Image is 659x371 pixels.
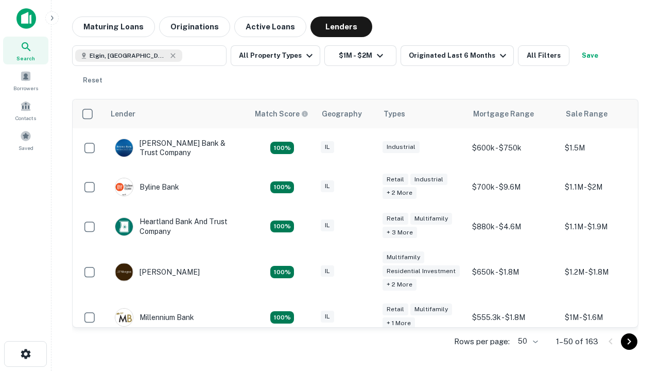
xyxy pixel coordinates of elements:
[115,308,194,327] div: Millennium Bank
[111,108,135,120] div: Lender
[321,265,334,277] div: IL
[383,265,460,277] div: Residential Investment
[3,37,48,64] a: Search
[409,49,509,62] div: Originated Last 6 Months
[115,217,238,235] div: Heartland Bank And Trust Company
[115,178,179,196] div: Byline Bank
[560,298,652,337] td: $1M - $1.6M
[321,220,334,231] div: IL
[90,51,167,60] span: Elgin, [GEOGRAPHIC_DATA], [GEOGRAPHIC_DATA]
[72,16,155,37] button: Maturing Loans
[574,45,606,66] button: Save your search to get updates of matches that match your search criteria.
[383,317,415,329] div: + 1 more
[322,108,362,120] div: Geography
[473,108,534,120] div: Mortgage Range
[454,335,510,348] p: Rows per page:
[13,84,38,92] span: Borrowers
[324,45,396,66] button: $1M - $2M
[383,227,417,239] div: + 3 more
[16,8,36,29] img: capitalize-icon.png
[410,174,447,185] div: Industrial
[321,311,334,323] div: IL
[383,251,424,263] div: Multifamily
[383,141,420,153] div: Industrial
[556,335,598,348] p: 1–50 of 163
[16,54,35,62] span: Search
[255,108,308,120] div: Capitalize uses an advanced AI algorithm to match your search with the best lender. The match sco...
[467,246,560,298] td: $650k - $1.8M
[560,99,652,128] th: Sale Range
[467,207,560,246] td: $880k - $4.6M
[383,213,408,225] div: Retail
[383,303,408,315] div: Retail
[231,45,320,66] button: All Property Types
[467,298,560,337] td: $555.3k - $1.8M
[410,213,452,225] div: Multifamily
[621,333,637,350] button: Go to next page
[115,309,133,326] img: picture
[560,167,652,207] td: $1.1M - $2M
[105,99,249,128] th: Lender
[310,16,372,37] button: Lenders
[316,99,377,128] th: Geography
[560,128,652,167] td: $1.5M
[560,207,652,246] td: $1.1M - $1.9M
[384,108,405,120] div: Types
[383,187,417,199] div: + 2 more
[321,180,334,192] div: IL
[566,108,608,120] div: Sale Range
[115,139,133,157] img: picture
[270,221,294,233] div: Matching Properties: 20, hasApolloMatch: undefined
[3,66,48,94] a: Borrowers
[514,334,540,349] div: 50
[234,16,306,37] button: Active Loans
[377,99,467,128] th: Types
[19,144,33,152] span: Saved
[115,139,238,157] div: [PERSON_NAME] Bank & Trust Company
[608,289,659,338] iframe: Chat Widget
[518,45,569,66] button: All Filters
[115,263,200,281] div: [PERSON_NAME]
[467,128,560,167] td: $600k - $750k
[321,141,334,153] div: IL
[383,279,417,291] div: + 2 more
[270,266,294,278] div: Matching Properties: 24, hasApolloMatch: undefined
[115,178,133,196] img: picture
[401,45,514,66] button: Originated Last 6 Months
[270,311,294,324] div: Matching Properties: 16, hasApolloMatch: undefined
[3,96,48,124] a: Contacts
[560,246,652,298] td: $1.2M - $1.8M
[3,126,48,154] a: Saved
[467,167,560,207] td: $700k - $9.6M
[410,303,452,315] div: Multifamily
[159,16,230,37] button: Originations
[270,181,294,194] div: Matching Properties: 18, hasApolloMatch: undefined
[115,263,133,281] img: picture
[255,108,306,120] h6: Match Score
[15,114,36,122] span: Contacts
[76,70,109,91] button: Reset
[383,174,408,185] div: Retail
[270,142,294,154] div: Matching Properties: 28, hasApolloMatch: undefined
[249,99,316,128] th: Capitalize uses an advanced AI algorithm to match your search with the best lender. The match sco...
[467,99,560,128] th: Mortgage Range
[115,218,133,235] img: picture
